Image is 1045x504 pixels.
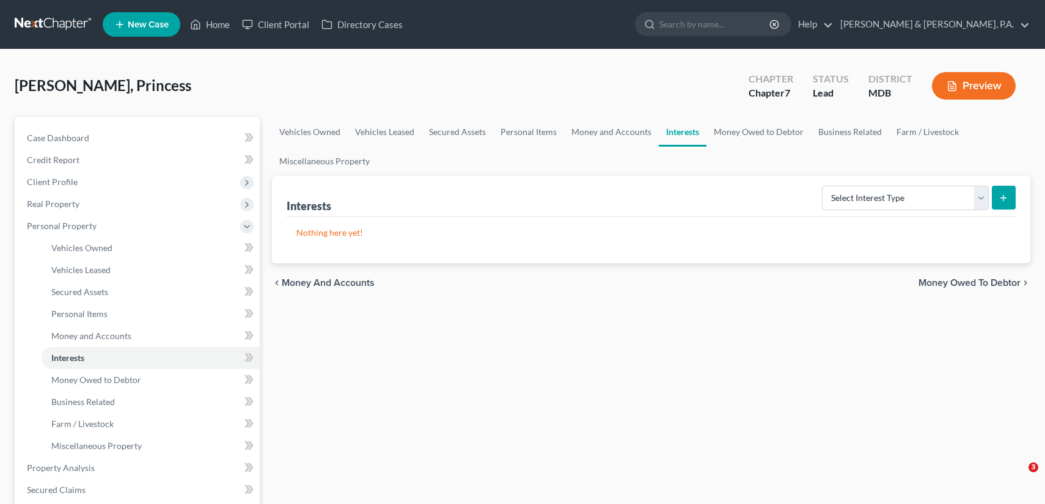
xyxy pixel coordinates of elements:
[749,86,793,100] div: Chapter
[834,13,1030,35] a: [PERSON_NAME] & [PERSON_NAME], P.A.
[422,117,493,147] a: Secured Assets
[564,117,659,147] a: Money and Accounts
[42,325,260,347] a: Money and Accounts
[42,369,260,391] a: Money Owed to Debtor
[17,149,260,171] a: Credit Report
[659,13,771,35] input: Search by name...
[51,418,114,429] span: Farm / Livestock
[51,396,115,407] span: Business Related
[42,391,260,413] a: Business Related
[51,243,112,253] span: Vehicles Owned
[17,127,260,149] a: Case Dashboard
[272,278,375,288] button: chevron_left Money and Accounts
[42,259,260,281] a: Vehicles Leased
[868,86,912,100] div: MDB
[659,117,706,147] a: Interests
[42,237,260,259] a: Vehicles Owned
[128,20,169,29] span: New Case
[813,86,849,100] div: Lead
[42,347,260,369] a: Interests
[1028,462,1038,472] span: 3
[1003,462,1033,492] iframe: Intercom live chat
[287,199,331,213] div: Interests
[493,117,564,147] a: Personal Items
[272,117,348,147] a: Vehicles Owned
[919,278,1030,288] button: Money Owed to Debtor chevron_right
[792,13,833,35] a: Help
[15,76,191,94] span: [PERSON_NAME], Princess
[282,278,375,288] span: Money and Accounts
[42,413,260,435] a: Farm / Livestock
[932,72,1016,100] button: Preview
[184,13,236,35] a: Home
[27,155,79,165] span: Credit Report
[51,374,141,385] span: Money Owed to Debtor
[27,484,86,495] span: Secured Claims
[919,278,1021,288] span: Money Owed to Debtor
[42,303,260,325] a: Personal Items
[272,147,377,176] a: Miscellaneous Property
[813,72,849,86] div: Status
[27,221,97,231] span: Personal Property
[785,87,790,98] span: 7
[51,309,108,319] span: Personal Items
[27,462,95,473] span: Property Analysis
[51,265,111,275] span: Vehicles Leased
[42,435,260,457] a: Miscellaneous Property
[236,13,315,35] a: Client Portal
[749,72,793,86] div: Chapter
[51,352,84,363] span: Interests
[868,72,912,86] div: District
[706,117,811,147] a: Money Owed to Debtor
[51,287,108,297] span: Secured Assets
[27,133,89,143] span: Case Dashboard
[348,117,422,147] a: Vehicles Leased
[17,457,260,479] a: Property Analysis
[51,440,142,451] span: Miscellaneous Property
[315,13,409,35] a: Directory Cases
[27,177,78,187] span: Client Profile
[296,227,1007,239] p: Nothing here yet!
[27,199,79,209] span: Real Property
[1021,278,1030,288] i: chevron_right
[811,117,889,147] a: Business Related
[51,331,131,341] span: Money and Accounts
[272,278,282,288] i: chevron_left
[889,117,966,147] a: Farm / Livestock
[42,281,260,303] a: Secured Assets
[17,479,260,501] a: Secured Claims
